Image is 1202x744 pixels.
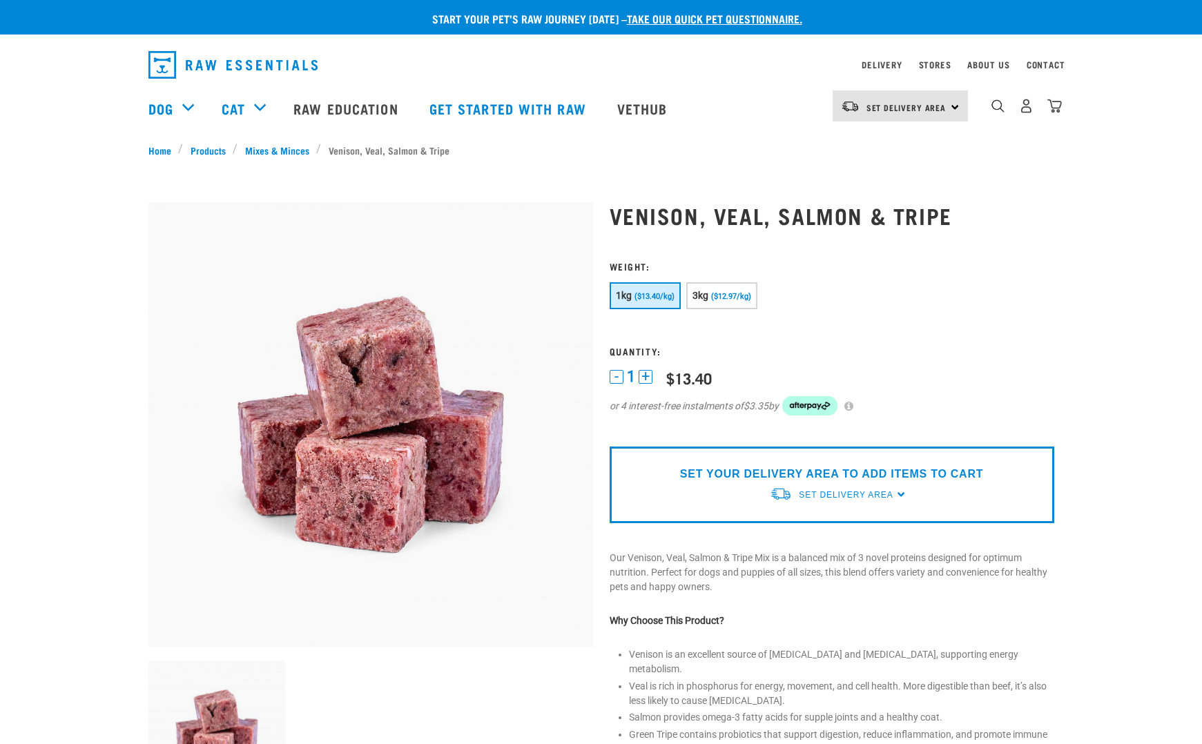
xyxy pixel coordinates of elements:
[603,81,685,136] a: Vethub
[616,290,632,301] span: 1kg
[629,647,1054,676] li: Venison is an excellent source of [MEDICAL_DATA] and [MEDICAL_DATA], supporting energy metabolism.
[610,261,1054,271] h3: Weight:
[280,81,415,136] a: Raw Education
[1027,62,1065,67] a: Contact
[183,143,233,157] a: Products
[610,282,681,309] button: 1kg ($13.40/kg)
[770,487,792,501] img: van-moving.png
[711,292,751,301] span: ($12.97/kg)
[629,679,1054,708] li: Veal is rich in phosphorus for energy, movement, and cell health. More digestible than beef, it’s...
[627,15,802,21] a: take our quick pet questionnaire.
[866,105,947,110] span: Set Delivery Area
[1019,99,1034,113] img: user.png
[148,98,173,119] a: Dog
[967,62,1009,67] a: About Us
[610,203,1054,228] h1: Venison, Veal, Salmon & Tripe
[238,143,316,157] a: Mixes & Minces
[1047,99,1062,113] img: home-icon@2x.png
[137,46,1065,84] nav: dropdown navigation
[991,99,1005,112] img: home-icon-1@2x.png
[782,396,837,415] img: Afterpay
[841,100,860,112] img: van-moving.png
[610,370,623,384] button: -
[680,466,983,482] p: SET YOUR DELIVERY AREA TO ADD ITEMS TO CART
[666,369,712,386] div: $13.40
[634,292,675,301] span: ($13.40/kg)
[148,202,593,647] img: Venison Veal Salmon Tripe 1621
[692,290,709,301] span: 3kg
[627,369,635,384] span: 1
[744,399,768,413] span: $3.35
[610,615,724,626] strong: Why Choose This Product?
[222,98,245,119] a: Cat
[799,490,893,500] span: Set Delivery Area
[610,551,1054,594] p: Our Venison, Veal, Salmon & Tripe Mix is a balanced mix of 3 novel proteins designed for optimum ...
[148,51,318,79] img: Raw Essentials Logo
[639,370,652,384] button: +
[862,62,902,67] a: Delivery
[610,346,1054,356] h3: Quantity:
[148,143,1054,157] nav: breadcrumbs
[686,282,757,309] button: 3kg ($12.97/kg)
[919,62,951,67] a: Stores
[610,396,1054,415] div: or 4 interest-free instalments of by
[629,710,1054,725] li: Salmon provides omega-3 fatty acids for supple joints and a healthy coat.
[416,81,603,136] a: Get started with Raw
[148,143,179,157] a: Home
